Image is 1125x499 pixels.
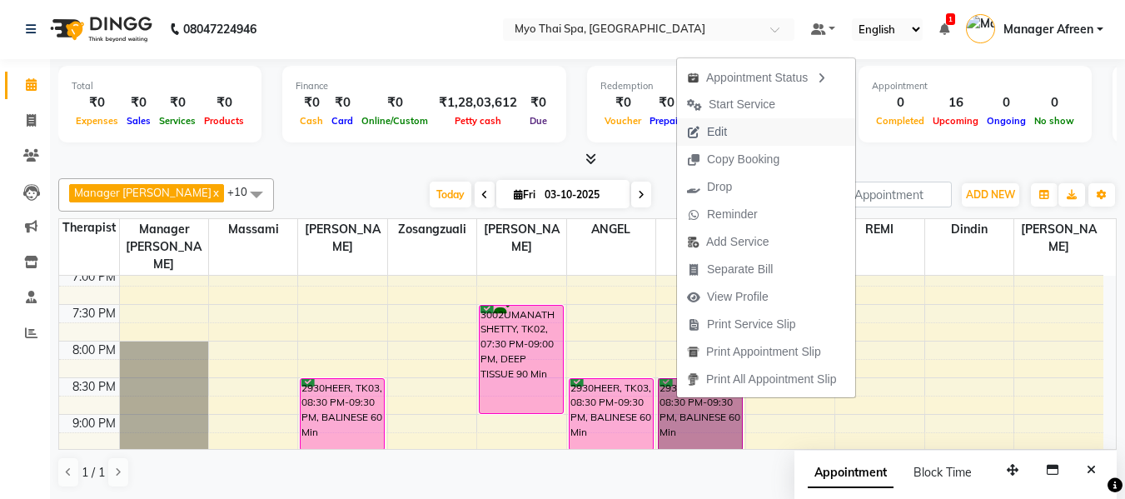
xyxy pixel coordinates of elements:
[357,115,432,127] span: Online/Custom
[74,186,212,199] span: Manager [PERSON_NAME]
[913,465,972,480] span: Block Time
[183,6,256,52] b: 08047224946
[707,206,758,223] span: Reminder
[806,182,952,207] input: Search Appointment
[600,79,824,93] div: Redemption
[69,342,119,359] div: 8:00 PM
[450,115,505,127] span: Petty cash
[946,13,955,25] span: 1
[872,79,1078,93] div: Appointment
[872,115,928,127] span: Completed
[687,236,699,248] img: add-service.png
[687,72,699,84] img: apt_status.png
[298,219,386,257] span: [PERSON_NAME]
[296,93,327,112] div: ₹0
[296,115,327,127] span: Cash
[706,233,769,251] span: Add Service
[69,268,119,286] div: 7:00 PM
[925,219,1013,240] span: Dindin
[687,373,699,386] img: printall.png
[200,115,248,127] span: Products
[966,14,995,43] img: Manager Afreen
[209,219,297,240] span: Massami
[567,219,655,240] span: ANGEL
[72,115,122,127] span: Expenses
[72,93,122,112] div: ₹0
[808,458,894,488] span: Appointment
[510,188,540,201] span: Fri
[872,93,928,112] div: 0
[524,93,553,112] div: ₹0
[928,93,983,112] div: 16
[707,316,796,333] span: Print Service Slip
[155,115,200,127] span: Services
[120,219,208,275] span: Manager [PERSON_NAME]
[928,115,983,127] span: Upcoming
[327,115,357,127] span: Card
[835,219,923,240] span: REMI
[69,305,119,322] div: 7:30 PM
[432,93,524,112] div: ₹1,28,03,612
[1014,219,1103,257] span: [PERSON_NAME]
[677,62,855,91] div: Appointment Status
[707,261,773,278] span: Separate Bill
[600,93,645,112] div: ₹0
[1003,21,1093,38] span: Manager Afreen
[357,93,432,112] div: ₹0
[480,306,563,413] div: 3002UMANATH SHETTY, TK02, 07:30 PM-09:00 PM, DEEP TISSUE 90 Min
[69,415,119,432] div: 9:00 PM
[706,343,821,361] span: Print Appointment Slip
[227,185,260,198] span: +10
[1030,93,1078,112] div: 0
[962,183,1019,207] button: ADD NEW
[966,188,1015,201] span: ADD NEW
[200,93,248,112] div: ₹0
[122,115,155,127] span: Sales
[72,79,248,93] div: Total
[388,219,476,240] span: Zosangzuali
[707,178,732,196] span: Drop
[707,151,779,168] span: Copy Booking
[301,379,384,450] div: 2930HEER, TK03, 08:30 PM-09:30 PM, BALINESE 60 Min
[430,182,471,207] span: Today
[540,182,623,207] input: 2025-10-03
[645,115,688,127] span: Prepaid
[983,115,1030,127] span: Ongoing
[983,93,1030,112] div: 0
[600,115,645,127] span: Voucher
[706,371,836,388] span: Print All Appointment Slip
[82,464,105,482] span: 1 / 1
[122,93,155,112] div: ₹0
[42,6,157,52] img: logo
[939,22,949,37] a: 1
[525,115,551,127] span: Due
[1030,115,1078,127] span: No show
[645,93,688,112] div: ₹0
[1079,457,1103,483] button: Close
[212,186,219,199] a: x
[656,219,744,240] span: BELLA
[709,96,775,113] span: Start Service
[570,379,653,450] div: 2930HEER, TK03, 08:30 PM-09:30 PM, BALINESE 60 Min
[707,288,769,306] span: View Profile
[155,93,200,112] div: ₹0
[296,79,553,93] div: Finance
[327,93,357,112] div: ₹0
[707,123,727,141] span: Edit
[59,219,119,237] div: Therapist
[687,346,699,358] img: printapt.png
[477,219,565,257] span: [PERSON_NAME]
[69,378,119,396] div: 8:30 PM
